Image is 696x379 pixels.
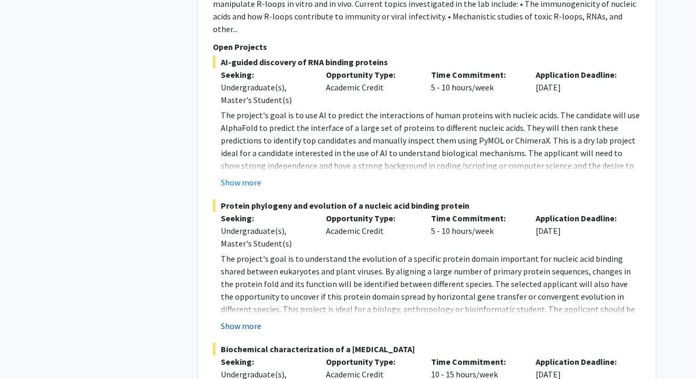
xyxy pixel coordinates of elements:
button: Show more [221,176,261,189]
p: Time Commitment: [431,355,520,368]
div: 5 - 10 hours/week [423,212,528,250]
p: Application Deadline: [536,212,625,224]
div: Undergraduate(s), Master's Student(s) [221,81,310,106]
div: [DATE] [528,68,633,106]
p: Seeking: [221,212,310,224]
iframe: Chat [8,332,45,371]
div: Academic Credit [318,68,423,106]
div: Academic Credit [318,212,423,250]
span: Biochemical characterization of a [MEDICAL_DATA] [213,343,641,355]
div: 5 - 10 hours/week [423,68,528,106]
p: The project's goal is to use AI to predict the interactions of human proteins with nucleic acids.... [221,109,641,197]
div: Undergraduate(s), Master's Student(s) [221,224,310,250]
p: Time Commitment: [431,68,520,81]
span: Protein phylogeny and evolution of a nucleic acid binding protein [213,199,641,212]
button: Show more [221,320,261,332]
p: Opportunity Type: [326,355,415,368]
p: The project's goal is to understand the evolution of a specific protein domain important for nucl... [221,252,641,341]
p: Seeking: [221,355,310,368]
span: AI-guided discovery of RNA binding proteins [213,56,641,68]
p: Time Commitment: [431,212,520,224]
p: Opportunity Type: [326,212,415,224]
p: Open Projects [213,40,641,53]
p: Seeking: [221,68,310,81]
div: [DATE] [528,212,633,250]
p: Application Deadline: [536,68,625,81]
p: Application Deadline: [536,355,625,368]
p: Opportunity Type: [326,68,415,81]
